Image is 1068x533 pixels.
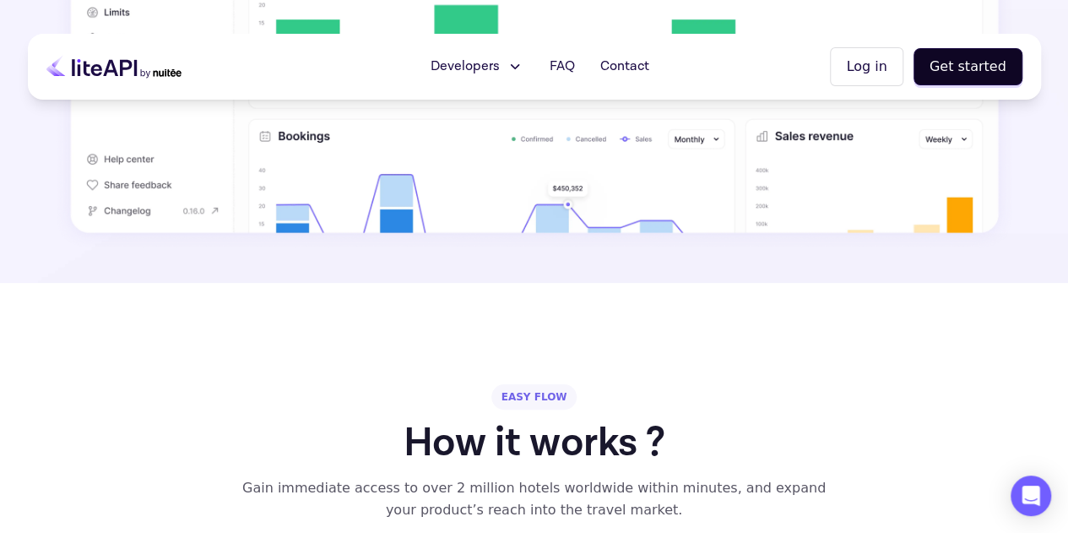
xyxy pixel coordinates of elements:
button: Log in [830,47,903,86]
div: Gain immediate access to over 2 million hotels worldwide within minutes, and expand your product’... [231,477,838,521]
h1: How it works ? [404,423,665,464]
a: FAQ [539,50,584,84]
button: Get started [913,48,1022,85]
a: Contact [589,50,659,84]
span: FAQ [549,57,574,77]
button: Developers [420,50,534,84]
div: EASY FLOW [491,384,577,410]
span: Contact [599,57,648,77]
div: Open Intercom Messenger [1011,476,1051,516]
span: Developers [430,57,499,77]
